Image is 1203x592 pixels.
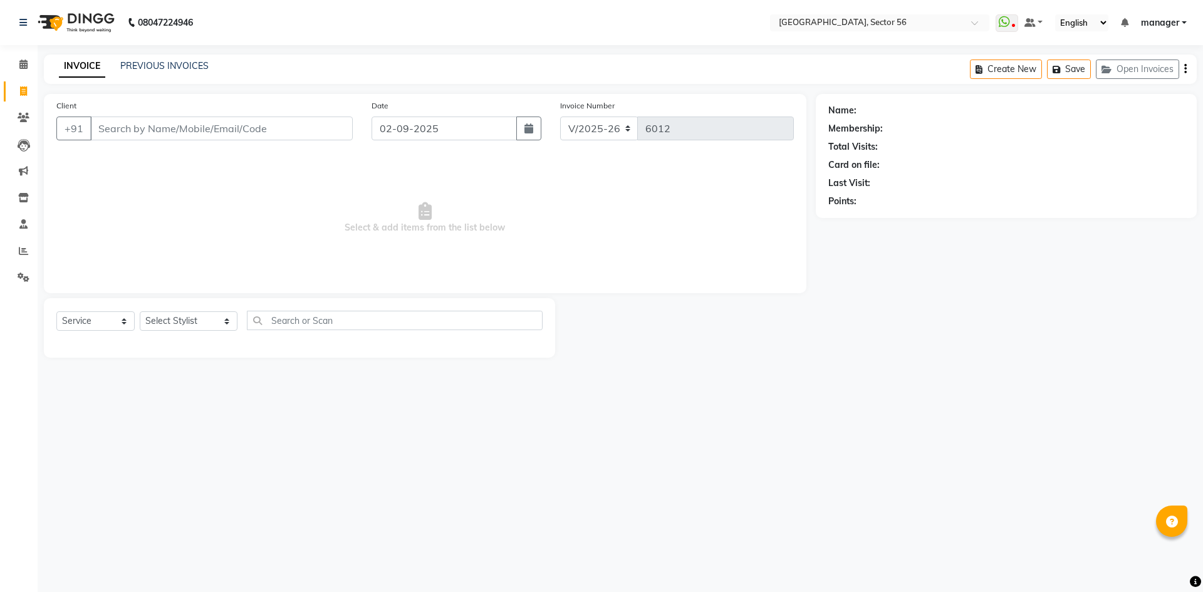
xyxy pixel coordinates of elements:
[1047,60,1091,79] button: Save
[828,104,857,117] div: Name:
[970,60,1042,79] button: Create New
[828,195,857,208] div: Points:
[138,5,193,40] b: 08047224946
[120,60,209,71] a: PREVIOUS INVOICES
[56,117,91,140] button: +91
[828,122,883,135] div: Membership:
[56,100,76,112] label: Client
[59,55,105,78] a: INVOICE
[560,100,615,112] label: Invoice Number
[372,100,388,112] label: Date
[1150,542,1190,579] iframe: chat widget
[90,117,353,140] input: Search by Name/Mobile/Email/Code
[56,155,794,281] span: Select & add items from the list below
[828,158,880,172] div: Card on file:
[828,177,870,190] div: Last Visit:
[247,311,543,330] input: Search or Scan
[32,5,118,40] img: logo
[1096,60,1179,79] button: Open Invoices
[828,140,878,153] div: Total Visits:
[1141,16,1179,29] span: manager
